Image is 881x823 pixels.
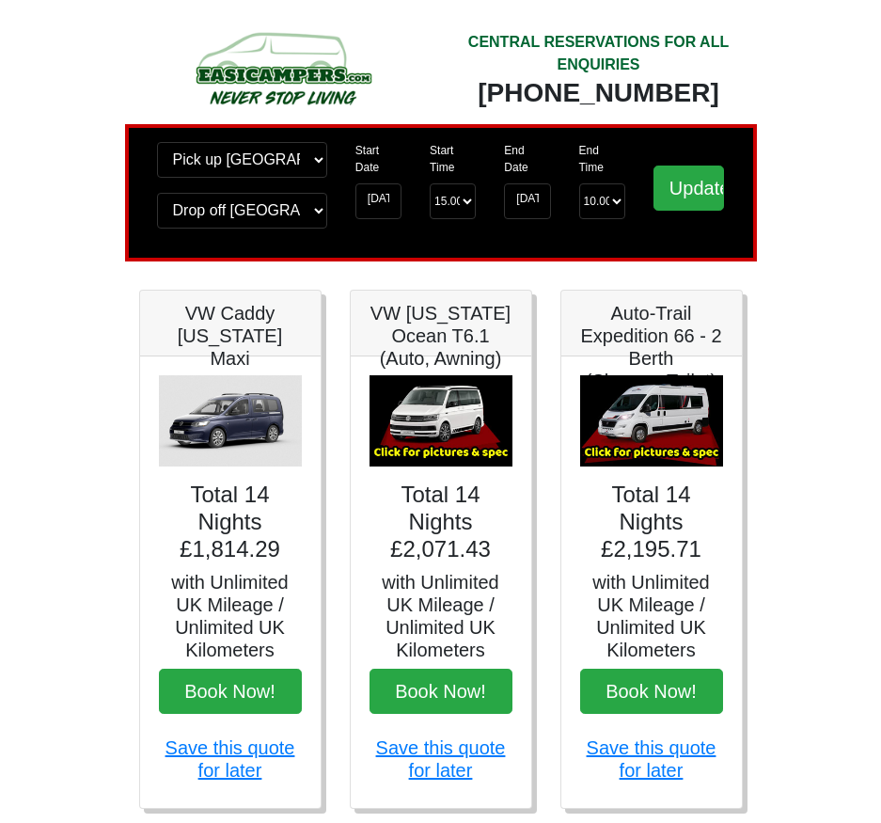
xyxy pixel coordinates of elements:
[159,482,302,562] h4: Total 14 Nights £1,814.29
[370,482,512,562] h4: Total 14 Nights £2,071.43
[370,669,512,714] button: Book Now!
[355,183,401,219] input: Start Date
[139,26,427,110] img: campers-checkout-logo.png
[580,669,723,714] button: Book Now!
[579,142,625,176] label: End Time
[580,302,723,392] h5: Auto-Trail Expedition 66 - 2 Berth (Shower+Toilet)
[430,142,476,176] label: Start Time
[580,482,723,562] h4: Total 14 Nights £2,195.71
[355,142,401,176] label: Start Date
[653,166,725,211] input: Update
[370,375,512,467] img: VW California Ocean T6.1 (Auto, Awning)
[455,31,743,76] div: CENTRAL RESERVATIONS FOR ALL ENQUIRIES
[504,183,550,219] input: Return Date
[455,76,743,110] div: [PHONE_NUMBER]
[165,737,295,781] a: Save this quote for later
[587,737,716,781] a: Save this quote for later
[376,737,506,781] a: Save this quote for later
[504,142,550,176] label: End Date
[370,571,512,661] h5: with Unlimited UK Mileage / Unlimited UK Kilometers
[370,302,512,370] h5: VW [US_STATE] Ocean T6.1 (Auto, Awning)
[159,302,302,370] h5: VW Caddy [US_STATE] Maxi
[159,669,302,714] button: Book Now!
[580,571,723,661] h5: with Unlimited UK Mileage / Unlimited UK Kilometers
[159,375,302,467] img: VW Caddy California Maxi
[159,571,302,661] h5: with Unlimited UK Mileage / Unlimited UK Kilometers
[580,375,723,467] img: Auto-Trail Expedition 66 - 2 Berth (Shower+Toilet)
